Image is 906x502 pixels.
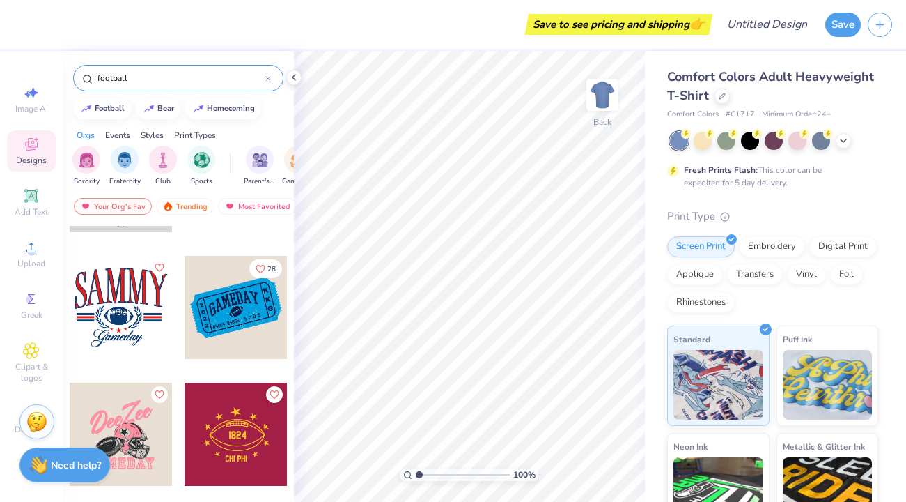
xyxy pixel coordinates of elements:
div: filter for Fraternity [109,146,141,187]
span: Designs [16,155,47,166]
img: Parent's Weekend Image [252,152,268,168]
div: filter for Game Day [282,146,314,187]
span: Game Day [282,176,314,187]
div: Print Types [174,129,216,142]
div: Print Type [667,208,878,225]
span: Sports [191,176,212,187]
div: Events [105,129,130,142]
button: filter button [187,146,215,187]
span: Upload [17,258,45,269]
button: Like [151,386,168,403]
div: Rhinestones [667,292,735,313]
img: trend_line.gif [81,105,92,113]
button: Save [825,13,861,37]
div: Foil [830,264,863,285]
div: Vinyl [787,264,826,285]
img: Club Image [155,152,171,168]
span: Fraternity [109,176,141,187]
img: trend_line.gif [143,105,155,113]
span: Greek [21,310,42,321]
span: Comfort Colors Adult Heavyweight T-Shirt [667,68,874,104]
div: Save to see pricing and shipping [529,14,709,35]
span: Standard [673,332,710,347]
button: Like [249,259,282,278]
button: filter button [149,146,177,187]
img: Game Day Image [290,152,306,168]
span: Metallic & Glitter Ink [783,439,865,454]
button: filter button [282,146,314,187]
div: Transfers [727,264,783,285]
strong: Need help? [51,459,101,472]
img: Sorority Image [79,152,95,168]
div: Back [593,116,611,128]
span: Club [155,176,171,187]
span: Clipart & logos [7,361,56,383]
span: Neon Ink [673,439,708,454]
span: Decorate [15,424,48,435]
span: Minimum Order: 24 + [762,109,831,121]
div: Applique [667,264,723,285]
img: trending.gif [162,201,173,211]
button: filter button [244,146,276,187]
button: Like [151,259,168,276]
img: most_fav.gif [80,201,91,211]
button: football [73,98,131,119]
div: filter for Sports [187,146,215,187]
span: Image AI [15,103,48,114]
button: filter button [72,146,100,187]
span: Comfort Colors [667,109,719,121]
span: 28 [267,266,276,273]
div: Your Org's Fav [74,198,152,215]
button: Like [266,386,283,403]
div: filter for Sorority [72,146,100,187]
img: Fraternity Image [117,152,132,168]
span: 100 % [513,469,536,481]
input: Try "Alpha" [96,71,265,85]
div: Screen Print [667,236,735,257]
div: Styles [141,129,164,142]
span: Sorority [74,176,100,187]
button: bear [136,98,180,119]
div: Embroidery [739,236,805,257]
div: homecoming [207,105,255,112]
img: Sports Image [194,152,210,168]
span: Parent's Weekend [244,176,276,187]
div: bear [157,105,174,112]
img: Puff Ink [783,350,873,420]
span: 👉 [689,15,705,32]
img: trend_line.gif [193,105,204,113]
div: Digital Print [809,236,877,257]
span: Add Text [15,206,48,218]
span: # C1717 [726,109,755,121]
div: filter for Club [149,146,177,187]
div: Orgs [77,129,95,142]
button: homecoming [185,98,261,119]
span: Puff Ink [783,332,812,347]
img: Standard [673,350,763,420]
img: Back [588,81,616,109]
div: filter for Parent's Weekend [244,146,276,187]
div: This color can be expedited for 5 day delivery. [684,164,855,189]
div: Trending [156,198,214,215]
div: football [95,105,125,112]
strong: Fresh Prints Flash: [684,165,758,176]
button: filter button [109,146,141,187]
input: Untitled Design [716,10,818,38]
div: Most Favorited [218,198,297,215]
img: most_fav.gif [224,201,235,211]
